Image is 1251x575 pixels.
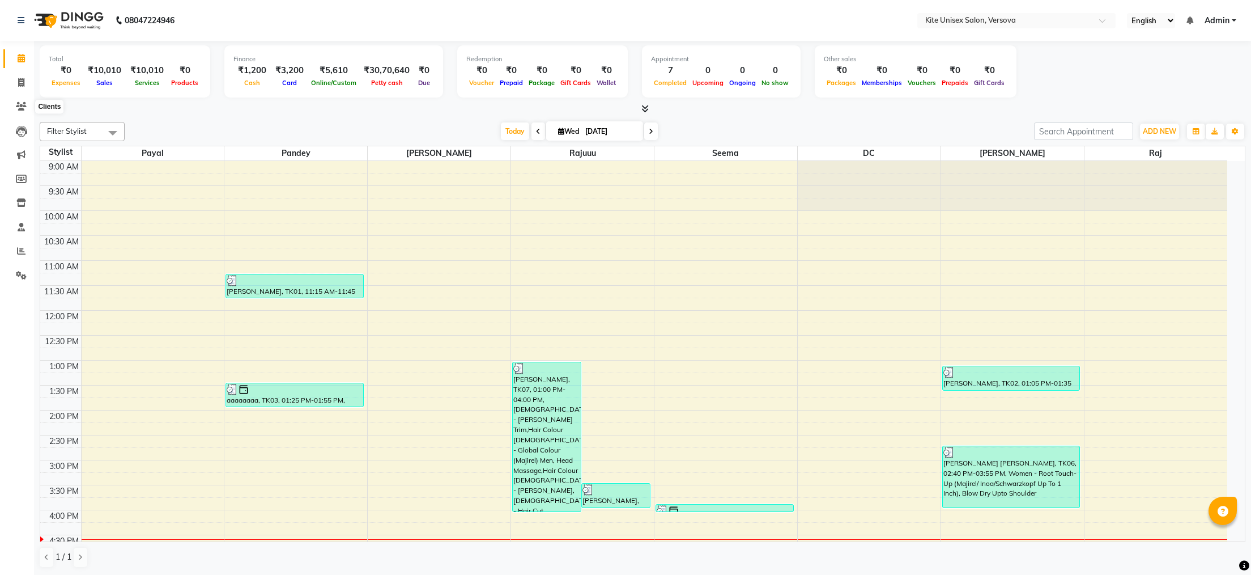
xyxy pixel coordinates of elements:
[368,146,510,160] span: [PERSON_NAME]
[47,485,81,497] div: 3:30 PM
[132,79,163,87] span: Services
[47,510,81,522] div: 4:00 PM
[656,505,793,511] div: aaaaaaaa, TK05, 03:50 PM-03:55 PM, Threading Full Face
[939,79,971,87] span: Prepaids
[42,236,81,248] div: 10:30 AM
[466,64,497,77] div: ₹0
[126,64,168,77] div: ₹10,010
[42,211,81,223] div: 10:00 AM
[47,386,81,398] div: 1:30 PM
[726,79,759,87] span: Ongoing
[497,79,526,87] span: Prepaid
[233,64,271,77] div: ₹1,200
[40,146,81,158] div: Stylist
[279,79,300,87] span: Card
[125,5,175,36] b: 08047224946
[905,64,939,77] div: ₹0
[759,64,792,77] div: 0
[859,64,905,77] div: ₹0
[49,64,83,77] div: ₹0
[308,64,359,77] div: ₹5,610
[233,54,434,64] div: Finance
[859,79,905,87] span: Memberships
[82,146,224,160] span: Payal
[42,261,81,273] div: 11:00 AM
[943,446,1080,508] div: [PERSON_NAME] [PERSON_NAME], TK06, 02:40 PM-03:55 PM, Women - Root Touch-Up (Majirel/ Inoa/Schwar...
[690,64,726,77] div: 0
[943,366,1080,390] div: [PERSON_NAME], TK02, 01:05 PM-01:35 PM, [DEMOGRAPHIC_DATA] - Hair Cut
[308,79,359,87] span: Online/Custom
[56,551,71,563] span: 1 / 1
[651,54,792,64] div: Appointment
[651,79,690,87] span: Completed
[42,311,81,323] div: 12:00 PM
[46,186,81,198] div: 9:30 AM
[971,79,1007,87] span: Gift Cards
[1205,15,1229,27] span: Admin
[1034,122,1133,140] input: Search Appointment
[726,64,759,77] div: 0
[555,127,582,136] span: Wed
[35,100,63,114] div: Clients
[594,79,619,87] span: Wallet
[501,122,529,140] span: Today
[47,361,81,373] div: 1:00 PM
[46,161,81,173] div: 9:00 AM
[466,54,619,64] div: Redemption
[558,64,594,77] div: ₹0
[47,126,87,136] span: Filter Stylist
[824,79,859,87] span: Packages
[93,79,116,87] span: Sales
[511,146,654,160] span: Rajuuu
[1084,146,1227,160] span: raj
[971,64,1007,77] div: ₹0
[224,146,367,160] span: Pandey
[526,79,558,87] span: Package
[939,64,971,77] div: ₹0
[241,79,263,87] span: Cash
[654,146,797,160] span: Seema
[49,79,83,87] span: Expenses
[168,79,201,87] span: Products
[414,64,434,77] div: ₹0
[47,535,81,547] div: 4:30 PM
[1143,127,1176,136] span: ADD NEW
[49,54,201,64] div: Total
[47,411,81,422] div: 2:00 PM
[582,484,650,508] div: [PERSON_NAME], TK04, 03:25 PM-03:55 PM, Nano Plastia Upto Neck/Men
[271,64,308,77] div: ₹3,200
[798,146,941,160] span: DC
[47,460,81,472] div: 3:00 PM
[226,274,363,298] div: [PERSON_NAME], TK01, 11:15 AM-11:45 AM, Wash Upto Shoulder (Nashi/ Keratin/ Cysteine)
[558,79,594,87] span: Gift Cards
[29,5,107,36] img: logo
[359,64,414,77] div: ₹30,70,640
[47,436,81,447] div: 2:30 PM
[466,79,497,87] span: Voucher
[582,123,639,140] input: 2025-09-03
[415,79,433,87] span: Due
[759,79,792,87] span: No show
[513,362,581,511] div: [PERSON_NAME], TK07, 01:00 PM-04:00 PM, [DEMOGRAPHIC_DATA] - [PERSON_NAME] Trim,Hair Colour [DEMO...
[824,54,1007,64] div: Other sales
[941,146,1084,160] span: [PERSON_NAME]
[651,64,690,77] div: 7
[83,64,126,77] div: ₹10,010
[1140,124,1179,139] button: ADD NEW
[1203,530,1240,564] iframe: chat widget
[226,383,363,407] div: aaaaaaaa, TK03, 01:25 PM-01:55 PM, Loreal Wash Upto Waist
[594,64,619,77] div: ₹0
[526,64,558,77] div: ₹0
[497,64,526,77] div: ₹0
[824,64,859,77] div: ₹0
[168,64,201,77] div: ₹0
[690,79,726,87] span: Upcoming
[368,79,406,87] span: Petty cash
[905,79,939,87] span: Vouchers
[42,336,81,348] div: 12:30 PM
[42,286,81,298] div: 11:30 AM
